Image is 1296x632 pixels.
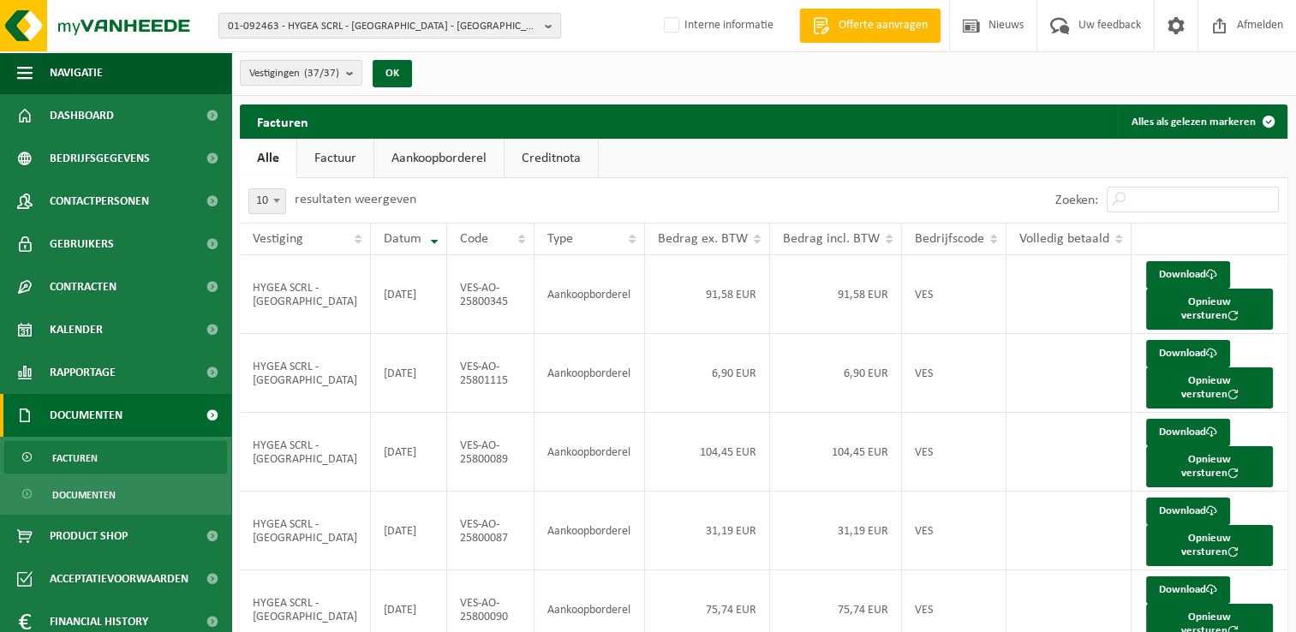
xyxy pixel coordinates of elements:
span: 10 [249,189,285,213]
span: Type [547,232,573,246]
span: Dashboard [50,94,114,137]
span: Offerte aanvragen [834,17,932,34]
td: VES [902,255,1006,334]
span: Product Shop [50,515,128,557]
button: OK [373,60,412,87]
a: Facturen [4,441,227,474]
span: Contracten [50,265,116,308]
td: [DATE] [371,492,447,570]
td: HYGEA SCRL - [GEOGRAPHIC_DATA] [240,255,371,334]
button: Alles als gelezen markeren [1118,104,1286,139]
td: 91,58 EUR [645,255,770,334]
td: VES [902,334,1006,413]
a: Factuur [297,139,373,178]
td: VES [902,413,1006,492]
span: 01-092463 - HYGEA SCRL - [GEOGRAPHIC_DATA] - [GEOGRAPHIC_DATA] [228,14,538,39]
button: Opnieuw versturen [1146,446,1273,487]
td: 31,19 EUR [645,492,770,570]
td: HYGEA SCRL - [GEOGRAPHIC_DATA] [240,413,371,492]
span: Gebruikers [50,223,114,265]
label: Interne informatie [660,13,773,39]
a: Download [1146,261,1230,289]
td: Aankoopborderel [535,255,645,334]
span: Datum [384,232,421,246]
button: Vestigingen(37/37) [240,60,362,86]
span: Kalender [50,308,103,351]
span: Code [460,232,488,246]
a: Aankoopborderel [374,139,504,178]
td: 91,58 EUR [770,255,902,334]
a: Download [1146,340,1230,367]
a: Creditnota [505,139,598,178]
span: Navigatie [50,51,103,94]
count: (37/37) [304,68,339,79]
a: Download [1146,576,1230,604]
a: Alle [240,139,296,178]
td: Aankoopborderel [535,492,645,570]
span: Vestiging [253,232,303,246]
button: Opnieuw versturen [1146,525,1273,566]
a: Offerte aanvragen [799,9,941,43]
span: 10 [248,188,286,214]
span: Bedrijfsgegevens [50,137,150,180]
button: Opnieuw versturen [1146,367,1273,408]
td: Aankoopborderel [535,413,645,492]
td: [DATE] [371,413,447,492]
label: resultaten weergeven [295,193,416,206]
a: Download [1146,498,1230,525]
a: Documenten [4,478,227,510]
a: Download [1146,419,1230,446]
td: 104,45 EUR [770,413,902,492]
td: [DATE] [371,334,447,413]
td: VES-AO-25800089 [447,413,535,492]
label: Zoeken: [1055,194,1098,207]
span: Volledig betaald [1019,232,1109,246]
button: Opnieuw versturen [1146,289,1273,330]
td: HYGEA SCRL - [GEOGRAPHIC_DATA] [240,492,371,570]
td: HYGEA SCRL - [GEOGRAPHIC_DATA] [240,334,371,413]
span: Documenten [50,394,122,437]
td: VES [902,492,1006,570]
td: 104,45 EUR [645,413,770,492]
span: Bedrag ex. BTW [658,232,748,246]
span: Facturen [52,442,98,474]
button: 01-092463 - HYGEA SCRL - [GEOGRAPHIC_DATA] - [GEOGRAPHIC_DATA] [218,13,561,39]
td: 31,19 EUR [770,492,902,570]
td: 6,90 EUR [770,334,902,413]
td: [DATE] [371,255,447,334]
td: VES-AO-25800345 [447,255,535,334]
span: Contactpersonen [50,180,149,223]
h2: Facturen [240,104,325,138]
span: Acceptatievoorwaarden [50,557,188,600]
span: Documenten [52,479,116,511]
span: Bedrijfscode [915,232,984,246]
span: Rapportage [50,351,116,394]
span: Bedrag incl. BTW [783,232,880,246]
td: Aankoopborderel [535,334,645,413]
td: 6,90 EUR [645,334,770,413]
td: VES-AO-25801115 [447,334,535,413]
td: VES-AO-25800087 [447,492,535,570]
span: Vestigingen [249,61,339,86]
